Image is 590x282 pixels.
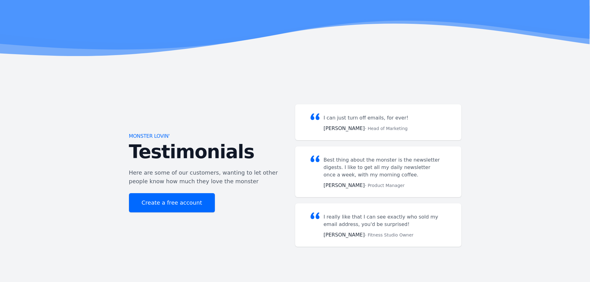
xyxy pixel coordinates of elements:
[324,114,409,122] p: I can just turn off emails, for ever!
[309,232,441,238] h3: [PERSON_NAME]
[129,193,215,212] a: Create a free account
[129,132,170,140] p: Monster Lovin'
[365,183,404,188] span: - Product Manager
[324,156,441,179] p: Best thing about the monster is the newsletter digests. I like to get all my daily newsletter onc...
[324,213,441,228] p: I really like that I can see exactly who sold my email address, you'd be surprised!
[365,126,407,131] span: - Head of Marketing
[129,142,254,161] h2: Testimonials
[129,168,285,186] p: Here are some of our customers, wanting to let other people know how much they love the monster
[309,182,441,189] h3: [PERSON_NAME]
[309,125,409,132] h3: [PERSON_NAME]
[365,232,413,237] span: - Fitness Studio Owner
